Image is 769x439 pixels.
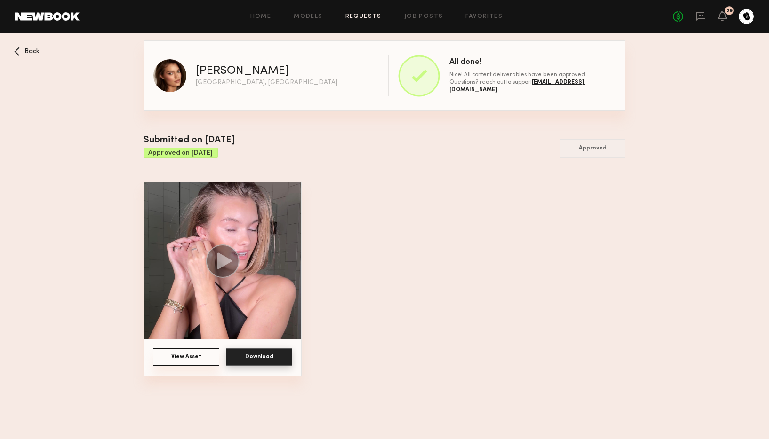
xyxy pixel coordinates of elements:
[560,139,625,158] button: Approved
[465,14,503,20] a: Favorites
[449,79,585,93] span: [EMAIL_ADDRESS][DOMAIN_NAME]
[144,148,218,158] div: Approved on [DATE]
[404,14,443,20] a: Job Posts
[196,65,289,77] div: [PERSON_NAME]
[196,79,337,86] div: [GEOGRAPHIC_DATA], [GEOGRAPHIC_DATA]
[144,182,301,339] img: Asset
[250,14,272,20] a: Home
[226,348,292,366] button: Download
[449,71,616,94] div: Nice! All content deliverables have been approved. Questions? reach out to support .
[153,348,219,366] button: View Asset
[294,14,322,20] a: Models
[153,59,186,92] img: Oleksa K profile picture.
[144,133,235,148] div: Submitted on [DATE]
[345,14,382,20] a: Requests
[449,58,616,66] div: All done!
[726,8,733,14] div: 29
[24,48,40,55] span: Back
